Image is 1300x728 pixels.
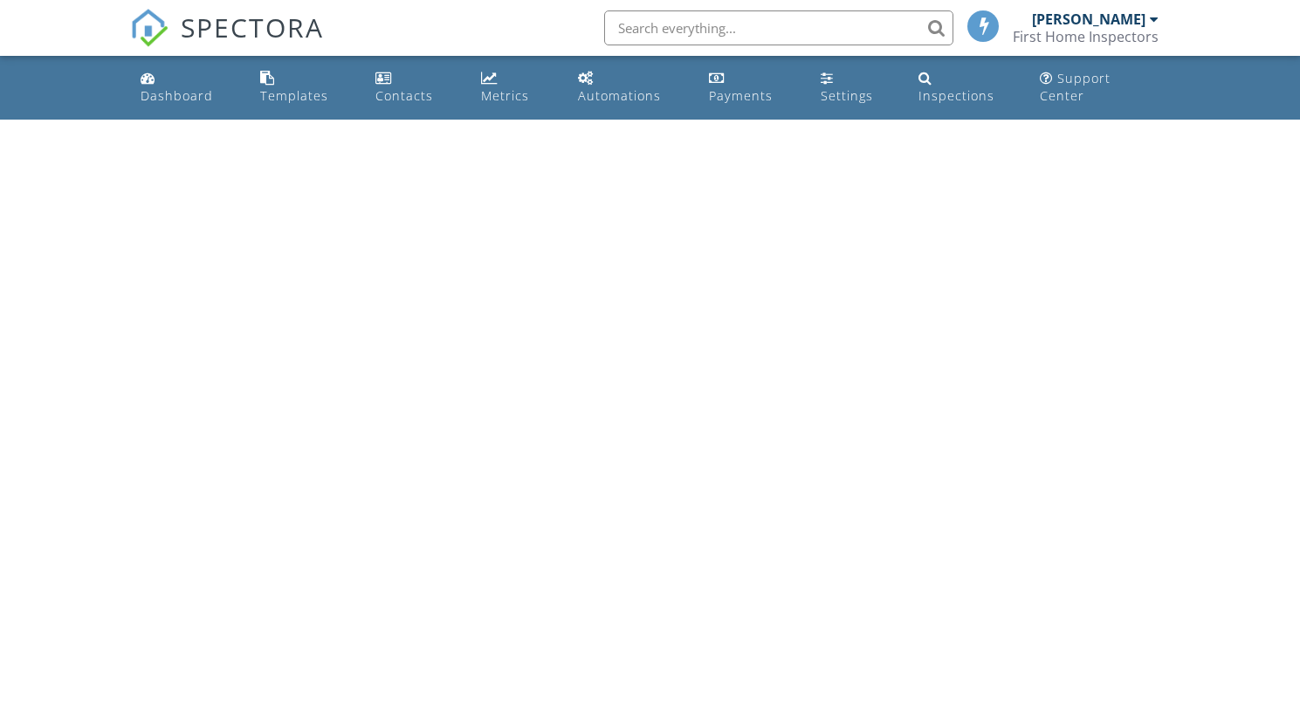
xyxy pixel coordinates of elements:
a: Metrics [474,63,557,113]
div: Dashboard [141,87,213,104]
div: [PERSON_NAME] [1032,10,1145,28]
img: The Best Home Inspection Software - Spectora [130,9,169,47]
span: SPECTORA [181,9,324,45]
div: Payments [709,87,773,104]
a: SPECTORA [130,24,324,60]
div: Templates [260,87,328,104]
a: Inspections [911,63,1020,113]
div: Contacts [375,87,433,104]
div: First Home Inspectors [1013,28,1159,45]
a: Automations (Basic) [571,63,688,113]
div: Inspections [918,87,994,104]
a: Dashboard [134,63,239,113]
div: Settings [821,87,873,104]
a: Contacts [368,63,461,113]
a: Payments [702,63,800,113]
div: Metrics [481,87,529,104]
div: Automations [578,87,661,104]
div: Support Center [1040,70,1111,104]
input: Search everything... [604,10,953,45]
a: Settings [814,63,898,113]
a: Templates [253,63,354,113]
a: Support Center [1033,63,1166,113]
